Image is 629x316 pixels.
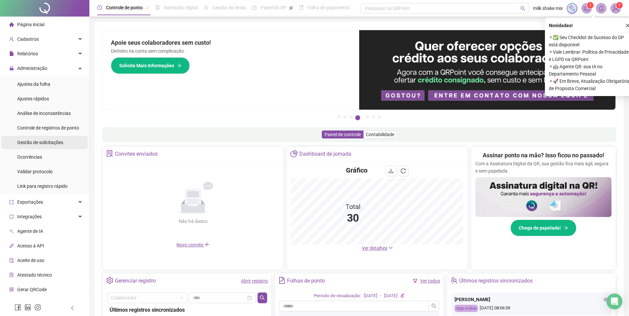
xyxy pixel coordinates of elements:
[17,81,50,87] span: Ajustes da folha
[17,140,63,145] span: Gestão de solicitações
[9,214,14,219] span: sync
[204,5,209,10] span: sun
[355,115,360,120] button: 4
[366,115,369,119] button: 5
[308,5,350,10] span: Folha de pagamento
[606,293,622,309] div: Open Intercom Messenger
[252,5,257,10] span: dashboard
[459,275,533,287] div: Últimos registros sincronizados
[362,245,393,251] a: Ver detalhes down
[299,5,304,10] span: book
[115,148,158,160] div: Convites enviados
[380,292,381,299] div: -
[9,37,14,41] span: user-add
[289,6,293,10] span: pushpin
[17,272,52,278] span: Atestado técnico
[420,278,440,284] a: Ver todos
[106,277,113,284] span: setting
[111,57,190,74] button: Solicite Mais Informações
[17,125,79,131] span: Controle de registros de ponto
[346,166,367,175] h4: Gráfico
[287,275,325,287] div: Folhas de ponto
[17,214,42,219] span: Integrações
[533,5,563,12] span: milk shake mix
[115,275,156,287] div: Gerenciar registro
[17,22,44,27] span: Página inicial
[359,30,615,110] img: banner%2Fa8ee1423-cce5-4ffa-a127-5a2d429cc7d8.png
[401,168,406,174] span: reload
[324,132,361,137] span: Painel de controle
[110,306,265,314] div: Últimos registros sincronizados
[584,5,590,11] span: notification
[9,273,14,277] span: solution
[34,304,41,311] span: instagram
[451,277,458,284] span: team
[17,66,47,71] span: Administração
[241,278,268,284] a: Abrir registro
[455,296,608,303] div: [PERSON_NAME]
[364,292,377,299] div: [DATE]
[611,3,621,13] img: 12208
[349,115,353,119] button: 3
[362,245,387,251] span: Ver detalhes
[204,242,210,247] span: plus
[510,220,576,236] button: Chega de papelada!
[17,229,43,234] span: Agente de IA
[17,111,71,116] span: Análise de inconsistências
[17,258,44,263] span: Aceite de uso
[9,258,14,263] span: audit
[145,6,149,10] span: pushpin
[106,150,113,157] span: solution
[17,287,47,292] span: Gerar QRCode
[97,5,102,10] span: clock-circle
[618,3,621,8] span: 1
[475,160,611,175] p: Com a Assinatura Digital da QR, sua gestão fica mais ágil, segura e sem papelada.
[261,5,286,10] span: Painel do DP
[378,115,381,119] button: 7
[413,279,417,283] span: filter
[9,22,14,27] span: home
[337,115,341,119] button: 1
[299,148,351,160] div: Dashboard de jornada
[9,243,14,248] span: api
[9,51,14,56] span: file
[106,5,143,10] span: Controle de ponto
[278,277,285,284] span: file-text
[568,5,576,12] img: sparkle-icon.fc2bf0ac1784a2077858766a79e2daf3.svg
[70,306,75,310] span: left
[475,177,611,217] img: banner%2F02c71560-61a6-44d4-94b9-c8ab97240462.png
[17,199,43,205] span: Exportações
[400,293,405,297] span: edit
[9,66,14,71] span: lock
[15,304,21,311] span: facebook
[520,6,525,11] span: search
[455,305,608,312] div: [DATE] 08:06:59
[9,200,14,204] span: export
[17,184,68,189] span: Link para registro rápido
[163,218,223,225] div: Não há dados
[119,62,174,69] span: Solicite Mais Informações
[177,63,181,68] span: arrow-right
[314,292,361,299] div: Período de visualização:
[549,22,573,29] span: Novidades !
[17,51,38,56] span: Relatórios
[176,242,210,247] span: Novo convite
[483,151,604,160] h2: Assinar ponto na mão? Isso ficou no passado!
[9,287,14,292] span: qrcode
[388,168,394,174] span: download
[213,5,246,10] span: Gestão de férias
[431,303,437,309] span: search
[604,297,608,302] span: eye
[290,150,297,157] span: pie-chart
[384,292,398,299] div: [DATE]
[343,115,347,119] button: 2
[616,2,623,9] sup: Atualize o seu contato no menu Meus Dados
[24,304,31,311] span: linkedin
[372,115,375,119] button: 6
[589,3,592,8] span: 1
[388,245,393,250] span: down
[519,224,561,232] span: Chega de papelada!
[155,5,160,10] span: file-done
[111,47,351,55] p: Dinheiro na conta sem complicação.
[17,36,39,42] span: Cadastros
